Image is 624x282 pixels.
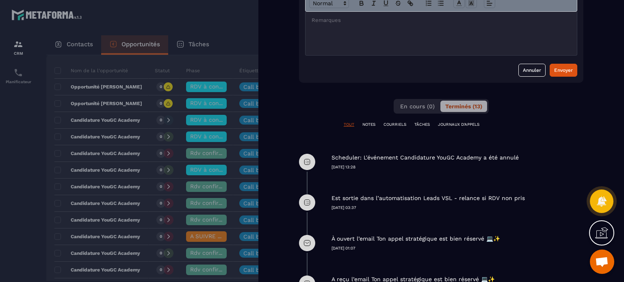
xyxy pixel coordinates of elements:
p: TÂCHES [414,122,430,127]
p: Est sortie dans l’automatisation Leads VSL - relance si RDV non pris [331,194,525,202]
p: [DATE] 01:07 [331,245,583,251]
p: TOUT [344,122,354,127]
span: Terminés (13) [445,103,482,110]
button: Terminés (13) [440,101,487,112]
p: JOURNAUX D'APPELS [438,122,479,127]
button: Envoyer [550,64,577,77]
span: En cours (0) [400,103,435,110]
div: Ouvrir le chat [590,250,614,274]
p: [DATE] 03:37 [331,205,583,211]
p: COURRIELS [383,122,406,127]
button: Annuler [518,64,546,77]
button: En cours (0) [395,101,440,112]
div: Envoyer [554,66,573,74]
p: Scheduler: L'événement Candidature YouGC Academy a été annulé [331,154,519,161]
p: À ouvert l’email Ton appel stratégique est bien réservé 💻✨ [331,235,500,243]
p: NOTES [362,122,375,127]
p: [DATE] 13:28 [331,164,583,170]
